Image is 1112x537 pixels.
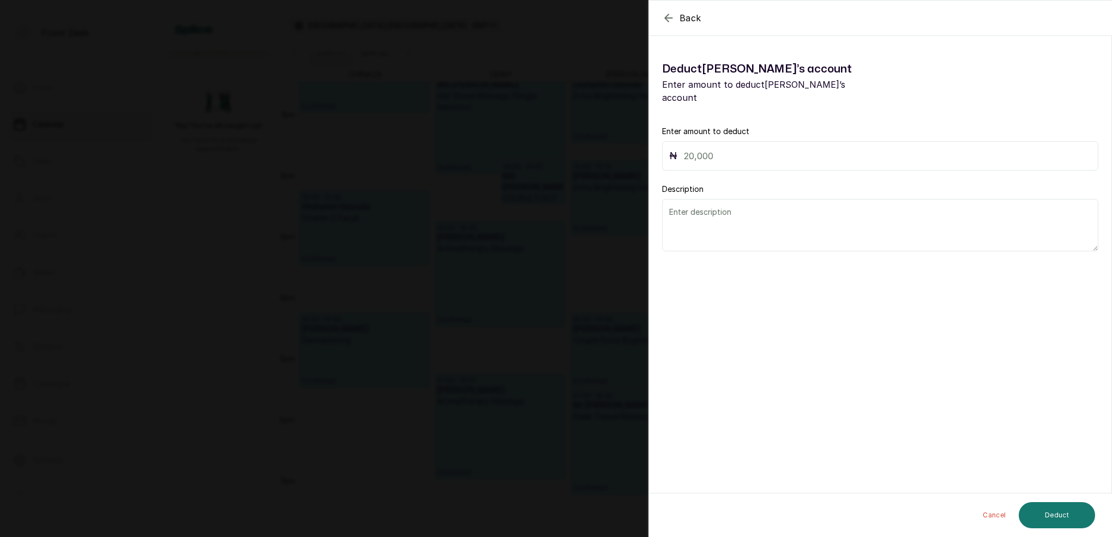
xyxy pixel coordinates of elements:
[662,61,880,78] h1: Deduct [PERSON_NAME] ’s account
[1019,502,1095,528] button: Deduct
[974,502,1014,528] button: Cancel
[662,78,880,104] p: Enter amount to deduct [PERSON_NAME] ’s account
[662,126,749,137] label: Enter amount to deduct
[680,11,701,25] span: Back
[662,11,701,25] button: Back
[662,184,704,195] label: Description
[669,148,677,164] p: ₦
[684,148,1091,164] input: 20,000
